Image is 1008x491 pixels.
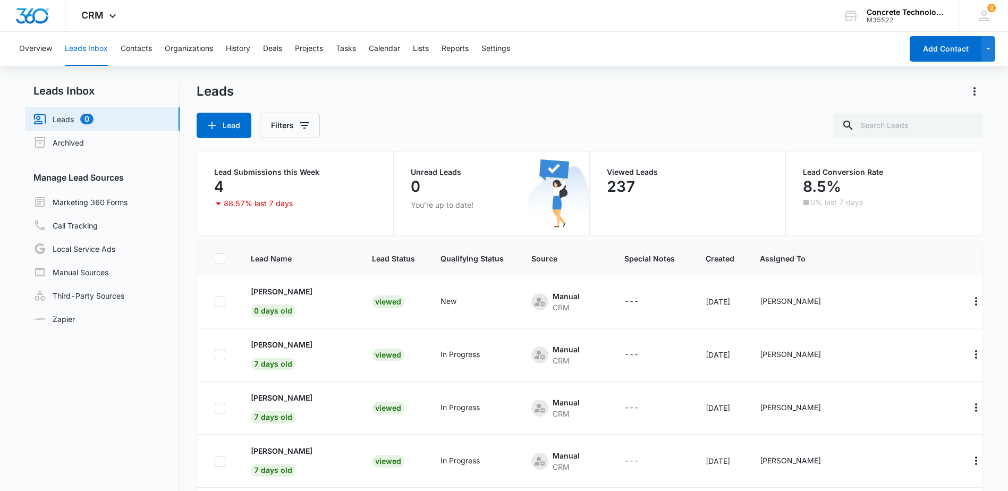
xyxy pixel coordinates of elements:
[760,295,821,307] div: [PERSON_NAME]
[251,339,346,368] a: [PERSON_NAME]7 days old
[372,455,404,468] div: Viewed
[867,8,944,16] div: account name
[372,297,404,306] a: Viewed
[214,178,224,195] p: 4
[607,178,636,195] p: 237
[833,113,983,138] input: Search Leads
[33,219,98,232] a: Call Tracking
[706,296,734,307] div: [DATE]
[531,450,599,472] div: - - Select to Edit Field
[441,349,499,361] div: - - Select to Edit Field
[968,346,985,363] button: Actions
[224,200,293,207] p: 88.57% last 7 days
[867,16,944,24] div: account id
[33,136,84,149] a: Archived
[481,32,510,66] button: Settings
[553,408,580,419] div: CRM
[624,295,658,308] div: - - Select to Edit Field
[372,402,404,414] div: Viewed
[910,36,981,62] button: Add Contact
[251,286,346,315] a: [PERSON_NAME]0 days old
[19,32,52,66] button: Overview
[553,344,580,355] div: Manual
[372,403,404,412] a: Viewed
[372,253,415,264] span: Lead Status
[413,32,429,66] button: Lists
[411,168,572,176] p: Unread Leads
[441,455,480,466] div: In Progress
[531,397,599,419] div: - - Select to Edit Field
[706,455,734,467] div: [DATE]
[251,464,295,477] span: 7 days old
[33,266,108,278] a: Manual Sources
[760,349,821,360] div: [PERSON_NAME]
[553,291,580,302] div: Manual
[760,349,840,361] div: - - Select to Edit Field
[760,455,821,466] div: [PERSON_NAME]
[251,392,312,403] p: [PERSON_NAME]
[760,402,840,414] div: - - Select to Edit Field
[760,455,840,468] div: - - Select to Edit Field
[372,349,404,361] div: Viewed
[810,199,863,206] p: 0% last 7 days
[372,295,404,308] div: Viewed
[260,113,320,138] button: Filters
[442,32,469,66] button: Reports
[441,253,506,264] span: Qualifying Status
[197,113,251,138] button: Lead
[706,402,734,413] div: [DATE]
[65,32,108,66] button: Leads Inbox
[553,302,580,313] div: CRM
[251,411,295,424] span: 7 days old
[706,349,734,360] div: [DATE]
[251,304,295,317] span: 0 days old
[251,253,346,264] span: Lead Name
[966,83,983,100] button: Actions
[987,4,996,12] div: notifications count
[441,349,480,360] div: In Progress
[214,168,376,176] p: Lead Submissions this Week
[624,402,658,414] div: - - Select to Edit Field
[531,291,599,313] div: - - Select to Edit Field
[25,83,180,99] h2: Leads Inbox
[441,402,499,414] div: - - Select to Edit Field
[968,399,985,416] button: Actions
[987,4,996,12] span: 2
[251,445,346,475] a: [PERSON_NAME]7 days old
[441,295,476,308] div: - - Select to Edit Field
[706,253,734,264] span: Created
[968,452,985,469] button: Actions
[25,171,180,184] h3: Manage Lead Sources
[624,349,658,361] div: - - Select to Edit Field
[624,455,639,468] div: ---
[263,32,282,66] button: Deals
[441,402,480,413] div: In Progress
[553,450,580,461] div: Manual
[553,397,580,408] div: Manual
[411,199,572,210] p: You’re up to date!
[33,314,75,325] a: Zapier
[251,339,312,350] p: [PERSON_NAME]
[624,455,658,468] div: - - Select to Edit Field
[760,402,821,413] div: [PERSON_NAME]
[624,253,680,264] span: Special Notes
[165,32,213,66] button: Organizations
[336,32,356,66] button: Tasks
[968,293,985,310] button: Actions
[553,355,580,366] div: CRM
[624,402,639,414] div: ---
[251,445,312,456] p: [PERSON_NAME]
[441,295,456,307] div: New
[33,242,115,255] a: Local Service Ads
[411,178,420,195] p: 0
[81,10,104,21] span: CRM
[553,461,580,472] div: CRM
[369,32,400,66] button: Calendar
[531,344,599,366] div: - - Select to Edit Field
[197,83,234,99] h1: Leads
[33,196,128,208] a: Marketing 360 Forms
[372,456,404,465] a: Viewed
[251,392,346,421] a: [PERSON_NAME]7 days old
[760,253,840,264] span: Assigned To
[295,32,323,66] button: Projects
